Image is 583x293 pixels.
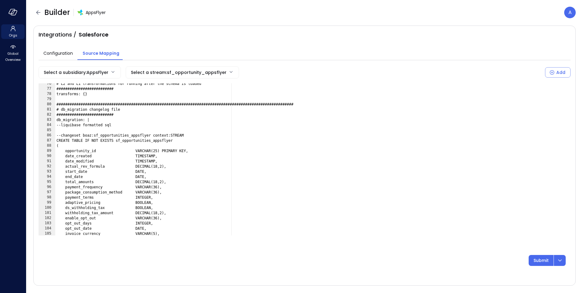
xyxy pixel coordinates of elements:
div: Orgs [1,24,25,39]
p: A [568,9,572,16]
div: 89 [39,148,55,154]
div: 101 [39,211,55,216]
div: 91 [39,159,55,164]
div: 93 [39,169,55,174]
div: 90 [39,154,55,159]
span: AppsFlyer [86,9,106,16]
div: Select a Subsidiary to add a new Stream [545,66,571,78]
div: 83 [39,117,55,123]
span: Salesforce [79,31,108,39]
div: Avi Brandwain [564,7,576,18]
div: 81 [39,107,55,112]
div: 96 [39,185,55,190]
div: 99 [39,200,55,205]
p: Submit [534,257,549,264]
div: 94 [39,174,55,180]
div: 86 [39,133,55,138]
span: Builder [44,8,70,17]
div: 105 [39,231,55,236]
div: 79 [39,97,55,102]
div: 103 [39,221,55,226]
div: 98 [39,195,55,200]
button: Add [545,67,571,78]
span: Integrations / [39,31,76,39]
span: Configuration [43,50,73,57]
div: 76 [39,81,55,86]
div: Button group with a nested menu [529,255,566,266]
div: 92 [39,164,55,169]
div: 88 [39,143,55,148]
div: 95 [39,180,55,185]
span: Source Mapping [83,50,119,57]
div: 102 [39,216,55,221]
div: 104 [39,226,55,231]
span: Global Overview [4,51,22,63]
div: 80 [39,102,55,107]
div: 97 [39,190,55,195]
div: 85 [39,128,55,133]
div: Select a stream : sf_opportunity_appsflyer [131,67,227,78]
img: zbmm8o9awxf8yv3ehdzf [77,9,83,16]
div: 87 [39,138,55,143]
span: Orgs [9,32,17,38]
div: Select a subsidiary : AppsFlyer [44,67,108,78]
div: Add [556,69,565,76]
div: 100 [39,205,55,211]
div: Global Overview [1,43,25,63]
div: 82 [39,112,55,117]
div: 77 [39,86,55,92]
div: 84 [39,123,55,128]
div: 78 [39,92,55,97]
button: dropdown-icon-button [554,255,566,266]
button: Submit [529,255,554,266]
